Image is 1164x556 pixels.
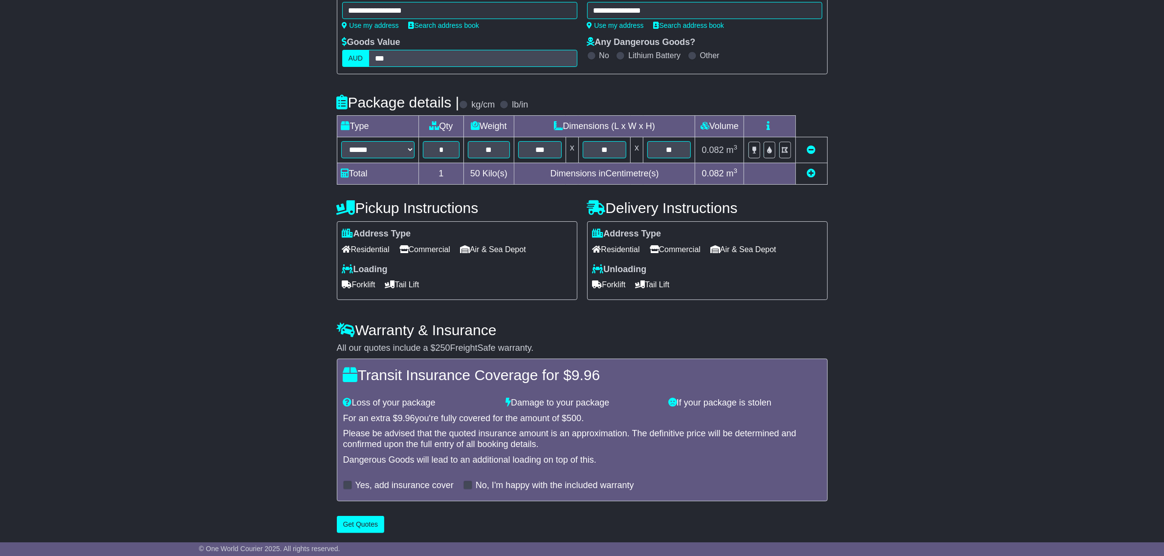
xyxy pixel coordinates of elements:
span: 250 [436,343,450,353]
label: lb/in [512,100,528,110]
td: Weight [464,116,514,137]
button: Get Quotes [337,516,385,533]
span: 50 [470,169,480,178]
label: Yes, add insurance cover [355,480,454,491]
div: Damage to your package [501,398,663,408]
label: AUD [342,50,370,67]
div: Loss of your package [338,398,501,408]
a: Use my address [587,21,644,29]
span: Commercial [650,242,701,257]
span: m [726,145,738,155]
span: Commercial [399,242,450,257]
td: Type [337,116,418,137]
td: Kilo(s) [464,163,514,184]
label: Address Type [342,229,411,239]
td: 1 [418,163,464,184]
span: m [726,169,738,178]
a: Use my address [342,21,399,29]
label: kg/cm [471,100,495,110]
td: x [566,137,578,163]
h4: Pickup Instructions [337,200,577,216]
label: Loading [342,264,388,275]
td: Dimensions in Centimetre(s) [514,163,695,184]
span: Forklift [342,277,375,292]
label: Any Dangerous Goods? [587,37,696,48]
label: Goods Value [342,37,400,48]
div: All our quotes include a $ FreightSafe warranty. [337,343,828,354]
sup: 3 [734,167,738,174]
span: Forklift [593,277,626,292]
div: Dangerous Goods will lead to an additional loading on top of this. [343,455,821,466]
label: Other [700,51,720,60]
span: © One World Courier 2025. All rights reserved. [199,545,340,553]
span: Residential [342,242,390,257]
td: x [631,137,643,163]
sup: 3 [734,144,738,151]
td: Volume [695,116,744,137]
a: Remove this item [807,145,816,155]
a: Search address book [654,21,724,29]
label: Address Type [593,229,661,239]
label: Lithium Battery [628,51,681,60]
div: Please be advised that the quoted insurance amount is an approximation. The definitive price will... [343,428,821,449]
span: Tail Lift [385,277,419,292]
span: Tail Lift [636,277,670,292]
div: For an extra $ you're fully covered for the amount of $ . [343,413,821,424]
td: Qty [418,116,464,137]
span: 500 [567,413,581,423]
label: No, I'm happy with the included warranty [476,480,634,491]
span: Air & Sea Depot [710,242,776,257]
td: Total [337,163,418,184]
h4: Package details | [337,94,460,110]
h4: Transit Insurance Coverage for $ [343,367,821,383]
span: 0.082 [702,145,724,155]
span: 9.96 [571,367,600,383]
h4: Warranty & Insurance [337,322,828,338]
a: Add new item [807,169,816,178]
td: Dimensions (L x W x H) [514,116,695,137]
h4: Delivery Instructions [587,200,828,216]
label: Unloading [593,264,647,275]
span: Residential [593,242,640,257]
span: Air & Sea Depot [460,242,526,257]
a: Search address book [409,21,479,29]
label: No [599,51,609,60]
span: 0.082 [702,169,724,178]
div: If your package is stolen [663,398,826,408]
span: 9.96 [398,413,415,423]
